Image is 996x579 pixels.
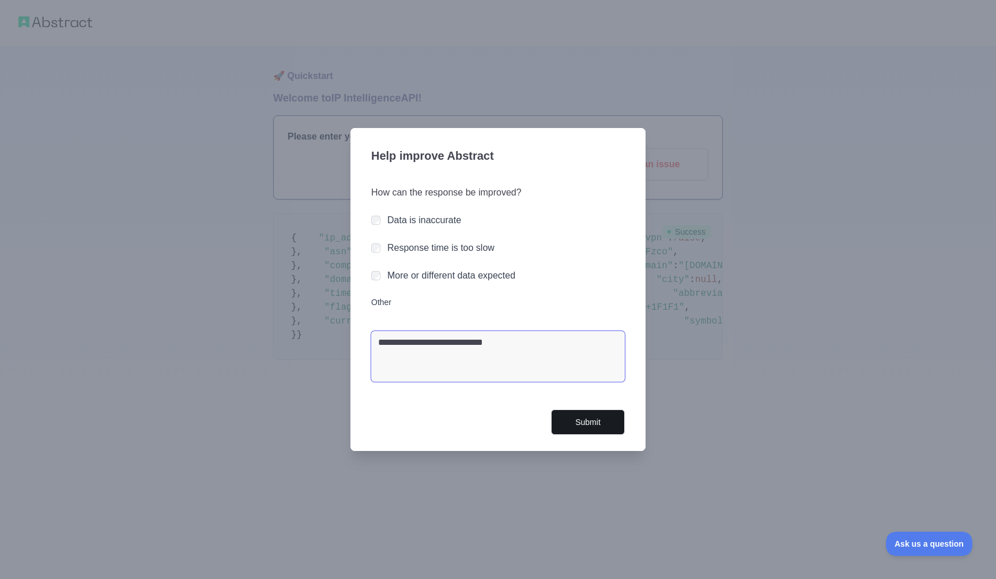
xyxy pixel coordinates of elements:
h3: Help improve Abstract [371,142,625,172]
h3: How can the response be improved? [371,186,625,200]
iframe: Toggle Customer Support [886,532,973,556]
button: Submit [551,409,625,435]
label: Other [371,296,625,308]
label: Response time is too slow [387,243,495,253]
label: Data is inaccurate [387,215,461,225]
label: More or different data expected [387,270,515,280]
